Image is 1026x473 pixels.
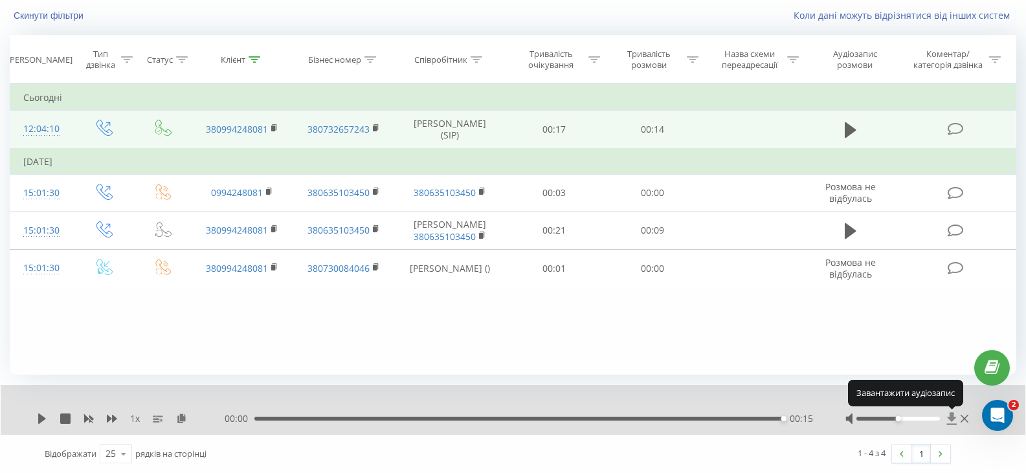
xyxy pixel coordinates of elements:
a: 380635103450 [307,224,370,236]
span: Розмова не відбулась [825,256,876,280]
span: 00:15 [790,412,813,425]
a: 380635103450 [414,186,476,199]
a: 1 [911,445,931,463]
td: 00:03 [505,174,603,212]
div: 15:01:30 [23,256,60,281]
div: Назва схеми переадресації [715,49,784,71]
span: Відображати [45,448,96,459]
td: 00:00 [603,250,702,287]
a: 0994248081 [211,186,263,199]
span: рядків на сторінці [135,448,206,459]
div: Тривалість розмови [615,49,684,71]
div: Статус [147,54,173,65]
a: 380635103450 [414,230,476,243]
a: 380994248081 [206,123,268,135]
div: 15:01:30 [23,181,60,206]
button: Скинути фільтри [10,10,90,21]
div: Accessibility label [896,416,901,421]
td: [PERSON_NAME] [395,212,505,249]
td: Сьогодні [10,85,1016,111]
div: Коментар/категорія дзвінка [910,49,986,71]
div: Аудіозапис розмови [815,49,895,71]
td: 00:14 [603,111,702,149]
a: 380994248081 [206,262,268,274]
span: 00:00 [225,412,254,425]
div: Клієнт [221,54,245,65]
div: 25 [106,447,116,460]
td: [PERSON_NAME] (SIP) [395,111,505,149]
div: [PERSON_NAME] [7,54,72,65]
div: Тип дзвінка [84,49,117,71]
span: 2 [1009,400,1019,410]
td: [PERSON_NAME] () [395,250,505,287]
div: 15:01:30 [23,218,60,243]
a: 380994248081 [206,224,268,236]
div: Бізнес номер [308,54,361,65]
div: Тривалість очікування [517,49,585,71]
div: 1 - 4 з 4 [858,446,886,459]
iframe: Intercom live chat [982,400,1013,431]
a: 380732657243 [307,123,370,135]
a: Коли дані можуть відрізнятися вiд інших систем [794,9,1016,21]
td: 00:21 [505,212,603,249]
div: Завантажити аудіозапис [848,380,963,406]
a: 380730084046 [307,262,370,274]
div: Accessibility label [781,416,786,421]
div: 12:04:10 [23,116,60,142]
span: Розмова не відбулась [825,181,876,204]
td: 00:17 [505,111,603,149]
td: 00:01 [505,250,603,287]
div: Співробітник [414,54,467,65]
td: 00:09 [603,212,702,249]
td: [DATE] [10,149,1016,175]
a: 380635103450 [307,186,370,199]
span: 1 x [130,412,140,425]
td: 00:00 [603,174,702,212]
